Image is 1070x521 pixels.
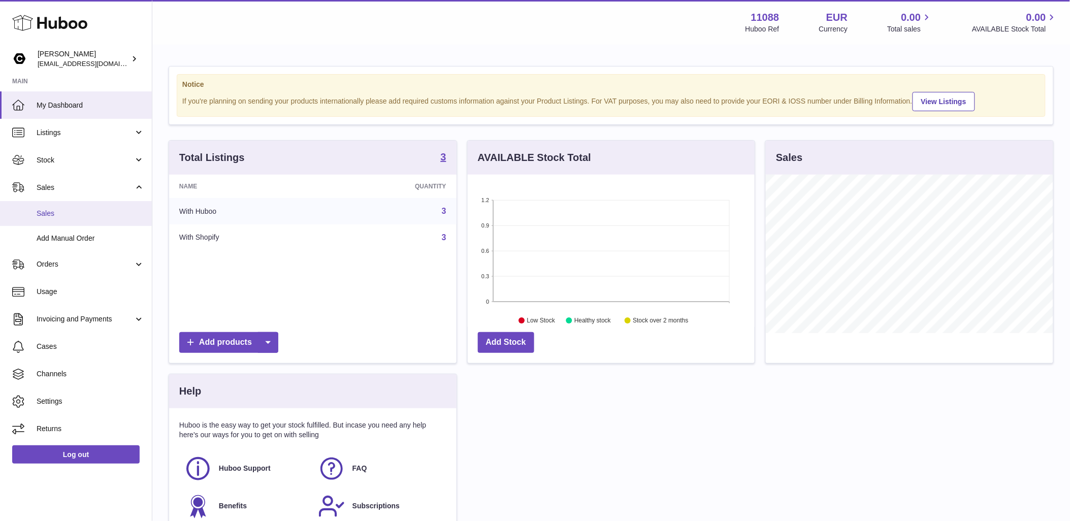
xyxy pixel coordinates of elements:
span: Sales [37,183,134,192]
a: Add Stock [478,332,534,353]
span: AVAILABLE Stock Total [972,24,1058,34]
h3: AVAILABLE Stock Total [478,151,591,165]
a: Add products [179,332,278,353]
text: Healthy stock [574,317,611,324]
a: FAQ [318,455,441,482]
text: Stock over 2 months [633,317,688,324]
div: Huboo Ref [745,24,780,34]
h3: Sales [776,151,802,165]
strong: 3 [441,152,446,162]
span: Invoicing and Payments [37,314,134,324]
a: Benefits [184,493,308,520]
a: Subscriptions [318,493,441,520]
span: Huboo Support [219,464,271,473]
th: Name [169,175,324,198]
span: 0.00 [1026,11,1046,24]
span: My Dashboard [37,101,144,110]
span: Benefits [219,501,247,511]
td: With Shopify [169,224,324,251]
span: Cases [37,342,144,351]
div: Currency [819,24,848,34]
span: FAQ [352,464,367,473]
span: Stock [37,155,134,165]
span: [EMAIL_ADDRESS][DOMAIN_NAME] [38,59,149,68]
span: Returns [37,424,144,434]
img: internalAdmin-11088@internal.huboo.com [12,51,27,67]
text: 0 [486,299,489,305]
text: 0.3 [481,273,489,279]
strong: 11088 [751,11,780,24]
p: Huboo is the easy way to get your stock fulfilled. But incase you need any help here's our ways f... [179,420,446,440]
text: Low Stock [527,317,556,324]
a: Log out [12,445,140,464]
span: Sales [37,209,144,218]
span: Listings [37,128,134,138]
a: View Listings [913,92,975,111]
text: 1.2 [481,197,489,203]
a: Huboo Support [184,455,308,482]
div: [PERSON_NAME] [38,49,129,69]
span: Orders [37,259,134,269]
th: Quantity [324,175,457,198]
a: 3 [441,152,446,164]
span: Settings [37,397,144,406]
a: 3 [442,233,446,242]
h3: Help [179,384,201,398]
strong: Notice [182,80,1040,89]
a: 0.00 AVAILABLE Stock Total [972,11,1058,34]
a: 3 [442,207,446,215]
text: 0.9 [481,222,489,229]
text: 0.6 [481,248,489,254]
span: Subscriptions [352,501,400,511]
span: Usage [37,287,144,297]
strong: EUR [826,11,848,24]
h3: Total Listings [179,151,245,165]
span: Add Manual Order [37,234,144,243]
span: Total sales [887,24,932,34]
a: 0.00 Total sales [887,11,932,34]
td: With Huboo [169,198,324,224]
span: Channels [37,369,144,379]
div: If you're planning on sending your products internationally please add required customs informati... [182,90,1040,111]
span: 0.00 [901,11,921,24]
